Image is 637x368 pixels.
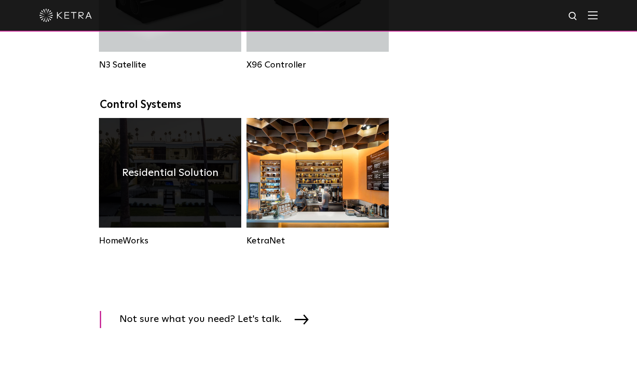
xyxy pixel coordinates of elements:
[99,60,241,70] div: N3 Satellite
[588,11,598,19] img: Hamburger%20Nav.svg
[122,164,218,181] h4: Residential Solution
[295,314,309,324] img: arrow
[39,9,92,22] img: ketra-logo-2019-white
[246,60,389,70] div: X96 Controller
[99,118,241,245] a: HomeWorks Residential Solution
[99,236,241,246] div: HomeWorks
[100,99,538,111] div: Control Systems
[246,118,389,245] a: KetraNet Legacy System
[100,311,320,328] a: Not sure what you need? Let's talk.
[568,11,579,22] img: search icon
[246,236,389,246] div: KetraNet
[120,311,295,328] span: Not sure what you need? Let's talk.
